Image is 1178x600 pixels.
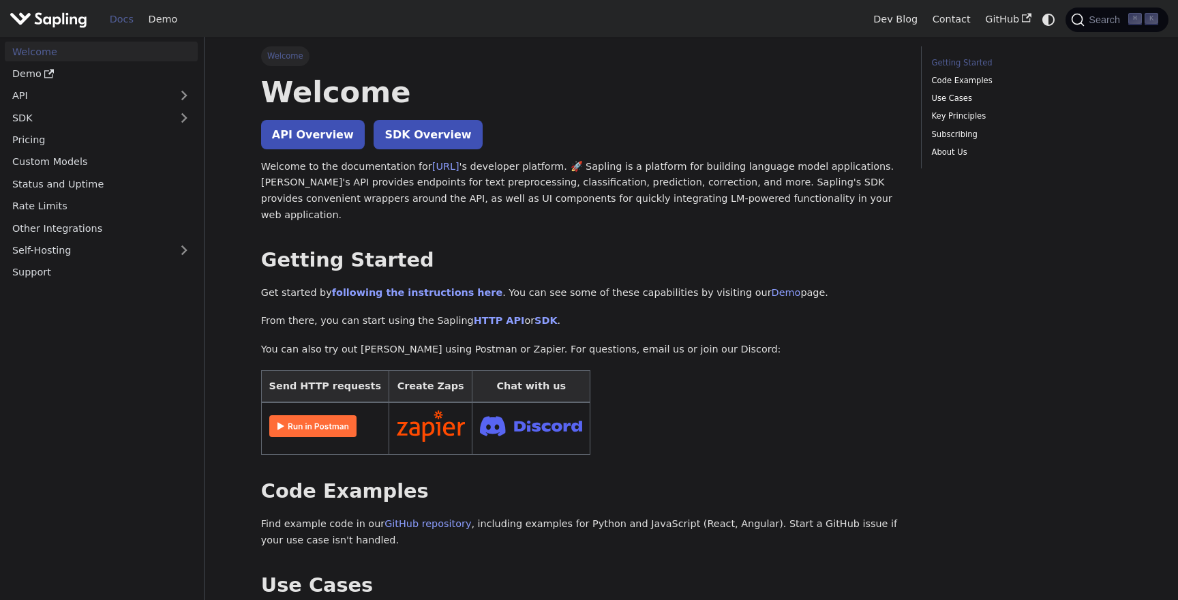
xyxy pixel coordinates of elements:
[5,262,198,282] a: Support
[472,370,590,402] th: Chat with us
[261,285,902,301] p: Get started by . You can see some of these capabilities by visiting our page.
[170,108,198,127] button: Expand sidebar category 'SDK'
[261,342,902,358] p: You can also try out [PERSON_NAME] using Postman or Zapier. For questions, email us or join our D...
[170,86,198,106] button: Expand sidebar category 'API'
[389,370,472,402] th: Create Zaps
[261,370,389,402] th: Send HTTP requests
[5,218,198,238] a: Other Integrations
[866,9,924,30] a: Dev Blog
[261,313,902,329] p: From there, you can start using the Sapling or .
[5,196,198,216] a: Rate Limits
[332,287,502,298] a: following the instructions here
[474,315,525,326] a: HTTP API
[261,46,309,65] span: Welcome
[5,86,170,106] a: API
[432,161,459,172] a: [URL]
[261,46,902,65] nav: Breadcrumbs
[374,120,482,149] a: SDK Overview
[1145,13,1158,25] kbd: K
[102,9,141,30] a: Docs
[932,146,1117,159] a: About Us
[1128,13,1142,25] kbd: ⌘
[1039,10,1059,29] button: Switch between dark and light mode (currently system mode)
[10,10,87,29] img: Sapling.ai
[261,159,902,224] p: Welcome to the documentation for 's developer platform. 🚀 Sapling is a platform for building lang...
[925,9,978,30] a: Contact
[1085,14,1128,25] span: Search
[932,92,1117,105] a: Use Cases
[480,412,582,440] img: Join Discord
[261,120,365,149] a: API Overview
[261,516,902,549] p: Find example code in our , including examples for Python and JavaScript (React, Angular). Start a...
[534,315,557,326] a: SDK
[772,287,801,298] a: Demo
[932,110,1117,123] a: Key Principles
[261,248,902,273] h2: Getting Started
[932,74,1117,87] a: Code Examples
[932,128,1117,141] a: Subscribing
[141,9,185,30] a: Demo
[261,479,902,504] h2: Code Examples
[5,241,198,260] a: Self-Hosting
[5,174,198,194] a: Status and Uptime
[1066,7,1168,32] button: Search (Command+K)
[261,573,902,598] h2: Use Cases
[269,415,357,437] img: Run in Postman
[5,42,198,61] a: Welcome
[5,108,170,127] a: SDK
[932,57,1117,70] a: Getting Started
[5,152,198,172] a: Custom Models
[261,74,902,110] h1: Welcome
[5,130,198,150] a: Pricing
[5,64,198,84] a: Demo
[397,410,465,442] img: Connect in Zapier
[978,9,1038,30] a: GitHub
[10,10,92,29] a: Sapling.ai
[384,518,471,529] a: GitHub repository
